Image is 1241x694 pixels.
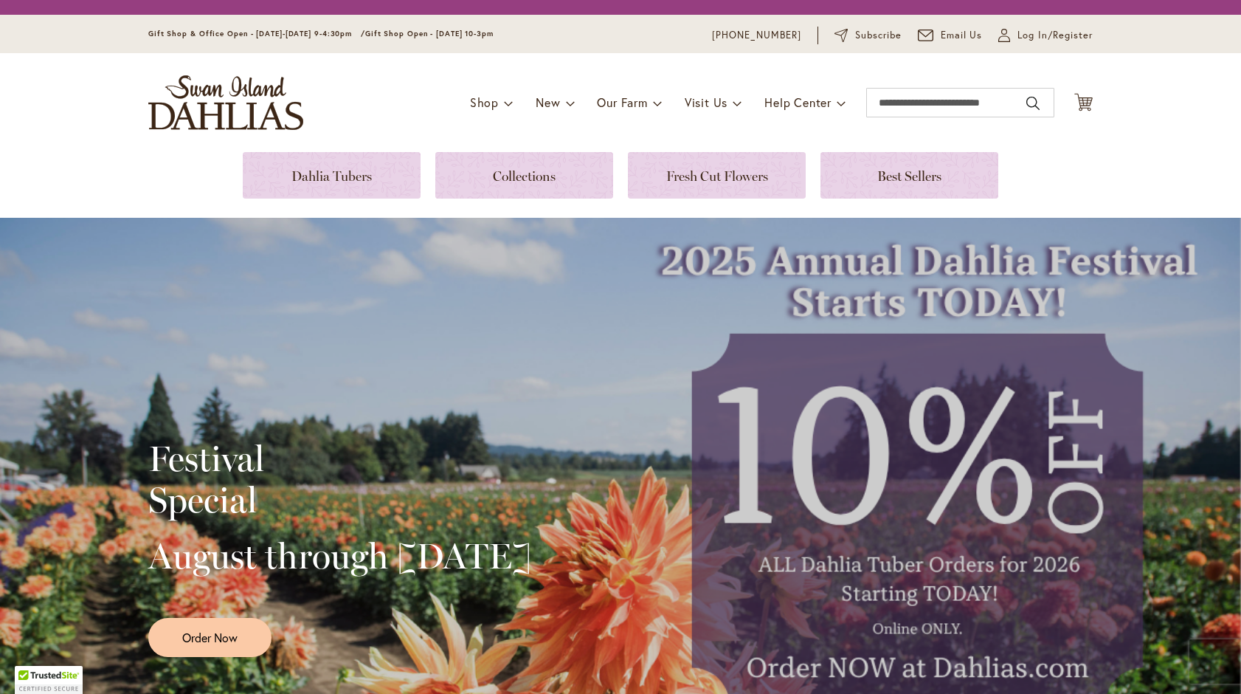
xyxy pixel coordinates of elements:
[1017,28,1093,43] span: Log In/Register
[148,29,365,38] span: Gift Shop & Office Open - [DATE]-[DATE] 9-4:30pm /
[148,438,531,520] h2: Festival Special
[712,28,801,43] a: [PHONE_NUMBER]
[998,28,1093,43] a: Log In/Register
[941,28,983,43] span: Email Us
[834,28,902,43] a: Subscribe
[597,95,647,110] span: Our Farm
[685,95,727,110] span: Visit Us
[148,618,272,657] a: Order Now
[1026,92,1040,115] button: Search
[764,95,832,110] span: Help Center
[855,28,902,43] span: Subscribe
[365,29,494,38] span: Gift Shop Open - [DATE] 10-3pm
[148,535,531,577] h2: August through [DATE]
[470,95,499,110] span: Shop
[148,75,303,130] a: store logo
[182,629,238,646] span: Order Now
[918,28,983,43] a: Email Us
[536,95,560,110] span: New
